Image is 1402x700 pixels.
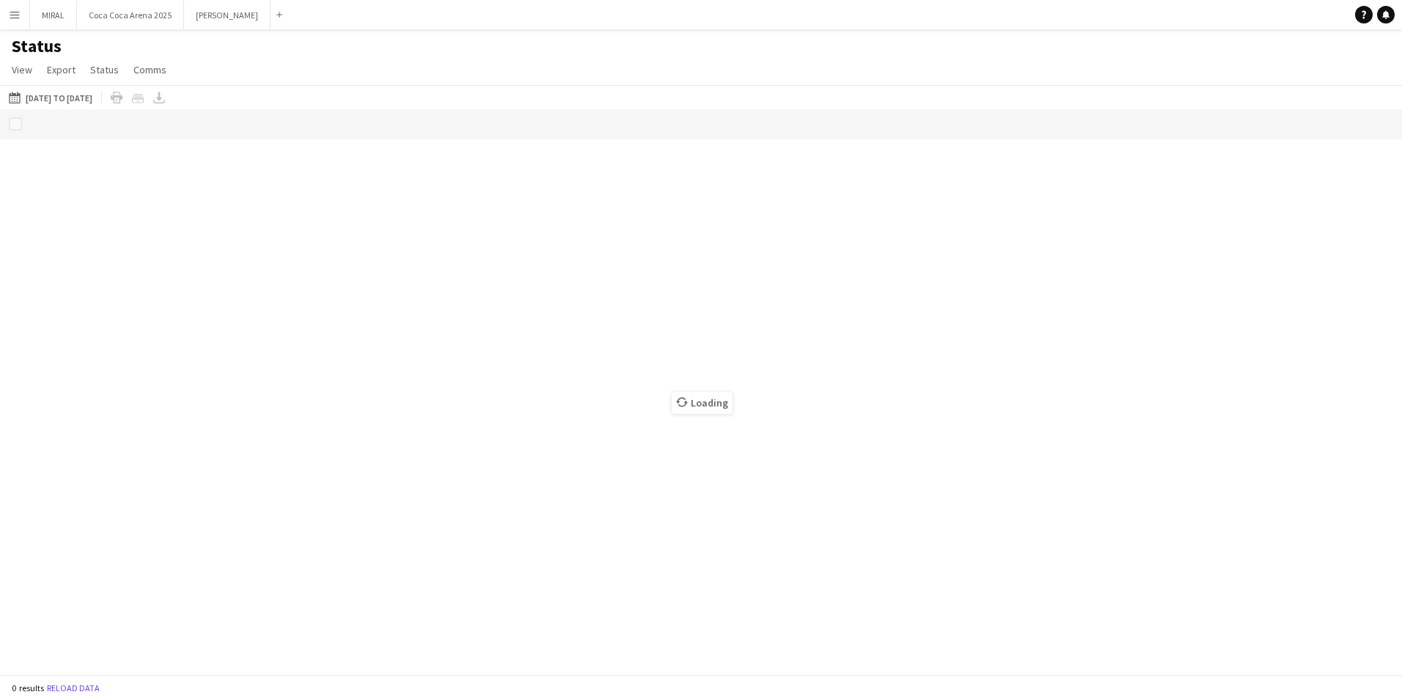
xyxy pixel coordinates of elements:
a: Comms [128,60,172,79]
span: Loading [672,392,733,414]
button: Coca Coca Arena 2025 [77,1,184,29]
a: Status [84,60,125,79]
button: Reload data [44,680,103,696]
span: Status [90,63,119,76]
button: MIRAL [30,1,77,29]
button: [DATE] to [DATE] [6,89,95,106]
span: Export [47,63,76,76]
span: Comms [133,63,166,76]
a: View [6,60,38,79]
button: [PERSON_NAME] [184,1,271,29]
a: Export [41,60,81,79]
span: View [12,63,32,76]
